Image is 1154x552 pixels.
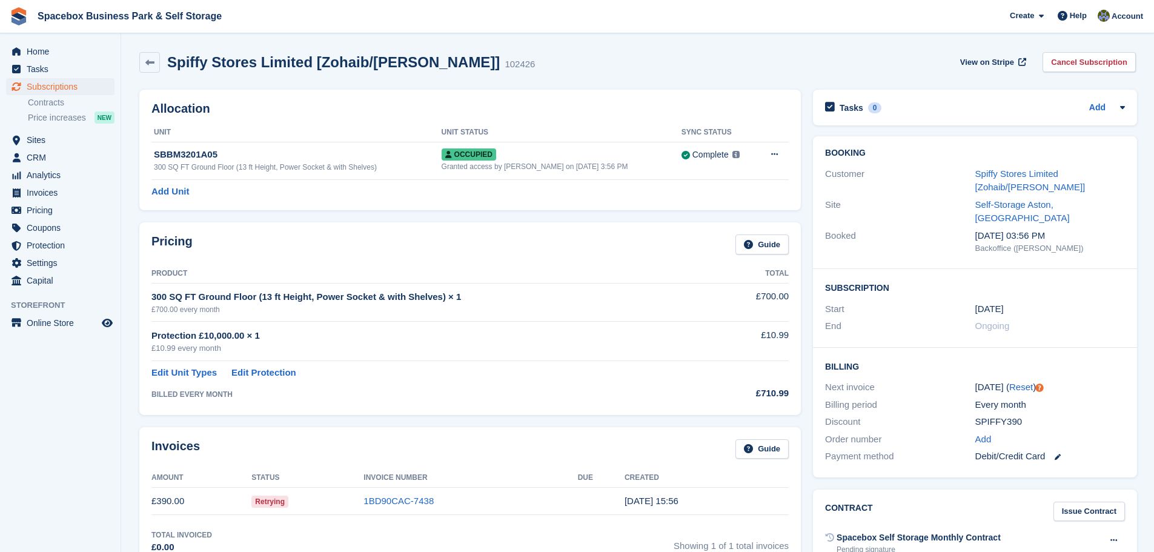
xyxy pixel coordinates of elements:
[960,56,1014,68] span: View on Stripe
[151,329,728,343] div: Protection £10,000.00 × 1
[735,439,789,459] a: Guide
[732,151,740,158] img: icon-info-grey-7440780725fd019a000dd9b08b2336e03edf1995a4989e88bcd33f0948082b44.svg
[28,97,114,108] a: Contracts
[1098,10,1110,22] img: sahil
[1034,382,1045,393] div: Tooltip anchor
[151,290,728,304] div: 300 SQ FT Ground Floor (13 ft Height, Power Socket & with Shelves) × 1
[6,43,114,60] a: menu
[825,360,1125,372] h2: Billing
[868,102,882,113] div: 0
[6,131,114,148] a: menu
[975,302,1004,316] time: 2025-08-19 00:00:00 UTC
[6,219,114,236] a: menu
[825,198,975,225] div: Site
[231,366,296,380] a: Edit Protection
[151,304,728,315] div: £700.00 every month
[837,531,1001,544] div: Spacebox Self Storage Monthly Contract
[151,439,200,459] h2: Invoices
[975,433,992,447] a: Add
[27,43,99,60] span: Home
[825,415,975,429] div: Discount
[735,234,789,254] a: Guide
[825,502,873,522] h2: Contract
[1070,10,1087,22] span: Help
[363,496,434,506] a: 1BD90CAC-7438
[251,496,288,508] span: Retrying
[28,111,114,124] a: Price increases NEW
[825,433,975,447] div: Order number
[151,468,251,488] th: Amount
[825,381,975,394] div: Next invoice
[27,61,99,78] span: Tasks
[151,185,189,199] a: Add Unit
[6,314,114,331] a: menu
[151,530,212,540] div: Total Invoiced
[151,264,728,284] th: Product
[27,131,99,148] span: Sites
[442,161,681,172] div: Granted access by [PERSON_NAME] on [DATE] 3:56 PM
[154,162,442,173] div: 300 SQ FT Ground Floor (13 ft Height, Power Socket & with Shelves)
[6,149,114,166] a: menu
[825,167,975,195] div: Customer
[27,202,99,219] span: Pricing
[975,242,1125,254] div: Backoffice ([PERSON_NAME])
[27,237,99,254] span: Protection
[33,6,227,26] a: Spacebox Business Park & Self Storage
[151,366,217,380] a: Edit Unit Types
[363,468,577,488] th: Invoice Number
[975,450,1125,464] div: Debit/Credit Card
[27,167,99,184] span: Analytics
[728,387,789,401] div: £710.99
[27,314,99,331] span: Online Store
[167,54,500,70] h2: Spiffy Stores Limited [Zohaib/[PERSON_NAME]]
[728,322,789,361] td: £10.99
[27,184,99,201] span: Invoices
[1112,10,1143,22] span: Account
[27,272,99,289] span: Capital
[151,488,251,515] td: £390.00
[975,415,1125,429] div: SPIFFY390
[151,102,789,116] h2: Allocation
[6,167,114,184] a: menu
[505,58,535,71] div: 102426
[825,302,975,316] div: Start
[825,319,975,333] div: End
[1009,382,1033,392] a: Reset
[825,229,975,254] div: Booked
[27,149,99,166] span: CRM
[625,496,678,506] time: 2025-08-19 14:56:15 UTC
[692,148,729,161] div: Complete
[840,102,863,113] h2: Tasks
[11,299,121,311] span: Storefront
[1089,101,1106,115] a: Add
[154,148,442,162] div: SBBM3201A05
[6,202,114,219] a: menu
[975,398,1125,412] div: Every month
[975,199,1070,224] a: Self-Storage Aston, [GEOGRAPHIC_DATA]
[1043,52,1136,72] a: Cancel Subscription
[578,468,625,488] th: Due
[975,321,1010,331] span: Ongoing
[151,123,442,142] th: Unit
[975,168,1086,193] a: Spiffy Stores Limited [Zohaib/[PERSON_NAME]]
[975,381,1125,394] div: [DATE] ( )
[825,148,1125,158] h2: Booking
[825,281,1125,293] h2: Subscription
[975,229,1125,243] div: [DATE] 03:56 PM
[27,254,99,271] span: Settings
[151,234,193,254] h2: Pricing
[825,450,975,464] div: Payment method
[100,316,114,330] a: Preview store
[825,398,975,412] div: Billing period
[1010,10,1034,22] span: Create
[442,123,681,142] th: Unit Status
[6,272,114,289] a: menu
[6,237,114,254] a: menu
[251,468,363,488] th: Status
[681,123,756,142] th: Sync Status
[6,184,114,201] a: menu
[151,389,728,400] div: BILLED EVERY MONTH
[728,264,789,284] th: Total
[955,52,1029,72] a: View on Stripe
[6,78,114,95] a: menu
